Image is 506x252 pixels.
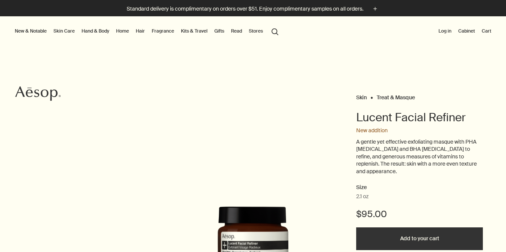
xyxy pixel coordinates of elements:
[356,183,483,192] h2: Size
[356,208,387,220] span: $95.00
[213,27,226,36] a: Gifts
[356,138,483,175] p: A gentle yet effective exfoliating masque with PHA [MEDICAL_DATA] and BHA [MEDICAL_DATA] to refin...
[480,27,493,36] button: Cart
[115,27,130,36] a: Home
[127,5,379,13] button: Standard delivery is complimentary on orders over $51. Enjoy complimentary samples on all orders.
[268,24,282,38] button: Open search
[15,86,61,101] svg: Aesop
[80,27,111,36] a: Hand & Body
[229,27,244,36] a: Read
[457,27,476,36] a: Cabinet
[377,94,415,97] a: Treat & Masque
[52,27,76,36] a: Skin Care
[437,16,493,47] nav: supplementary
[134,27,146,36] a: Hair
[13,84,63,105] a: Aesop
[150,27,176,36] a: Fragrance
[356,110,483,125] h1: Lucent Facial Refiner
[179,27,209,36] a: Kits & Travel
[127,5,363,13] p: Standard delivery is complimentary on orders over $51. Enjoy complimentary samples on all orders.
[437,27,453,36] button: Log in
[356,227,483,250] button: Add to your cart - $95.00
[356,94,367,97] a: Skin
[356,193,369,200] span: 2.1 oz
[13,27,48,36] button: New & Notable
[13,16,282,47] nav: primary
[247,27,264,36] button: Stores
